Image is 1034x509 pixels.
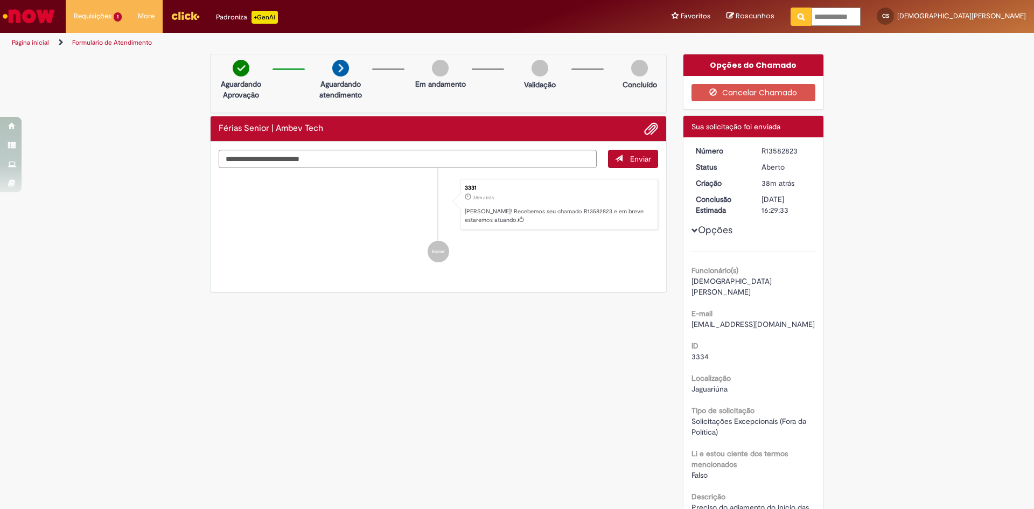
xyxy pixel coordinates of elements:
div: Opções do Chamado [683,54,824,76]
dt: Status [688,162,754,172]
span: 1 [114,12,122,22]
span: 38m atrás [761,178,794,188]
span: Enviar [630,154,651,164]
div: 30/09/2025 16:29:30 [761,178,812,189]
textarea: Digite sua mensagem aqui... [219,150,597,168]
div: R13582823 [761,145,812,156]
dt: Conclusão Estimada [688,194,754,215]
h2: Férias Senior | Ambev Tech Histórico de tíquete [219,124,323,134]
button: Cancelar Chamado [691,84,816,101]
img: img-circle-grey.png [631,60,648,76]
div: Aberto [761,162,812,172]
b: ID [691,341,698,351]
b: Tipo de solicitação [691,406,754,415]
dt: Criação [688,178,754,189]
p: Concluído [623,79,657,90]
button: Pesquisar [791,8,812,26]
span: More [138,11,155,22]
ul: Histórico de tíquete [219,168,658,274]
time: 30/09/2025 16:29:30 [473,194,494,201]
p: Aguardando Aprovação [215,79,267,100]
span: [DEMOGRAPHIC_DATA][PERSON_NAME] [691,276,772,297]
a: Rascunhos [726,11,774,22]
img: check-circle-green.png [233,60,249,76]
span: [DEMOGRAPHIC_DATA][PERSON_NAME] [897,11,1026,20]
b: Descrição [691,492,725,501]
ul: Trilhas de página [8,33,681,53]
button: Enviar [608,150,658,168]
div: [DATE] 16:29:33 [761,194,812,215]
span: Requisições [74,11,111,22]
b: Localização [691,373,731,383]
span: Solicitações Excepcionais (Fora da Política) [691,416,808,437]
span: 38m atrás [473,194,494,201]
div: Padroniza [216,11,278,24]
img: click_logo_yellow_360x200.png [171,8,200,24]
time: 30/09/2025 16:29:30 [761,178,794,188]
dt: Número [688,145,754,156]
span: 3334 [691,352,709,361]
a: Página inicial [12,38,49,47]
b: Funcionário(s) [691,266,738,275]
div: 3331 [465,185,652,191]
span: Rascunhos [736,11,774,21]
b: E-mail [691,309,712,318]
b: Li e estou ciente dos termos mencionados [691,449,788,469]
p: Validação [524,79,556,90]
p: +GenAi [251,11,278,24]
span: CS [882,12,889,19]
p: Em andamento [415,79,466,89]
span: Jaguariúna [691,384,728,394]
span: [EMAIL_ADDRESS][DOMAIN_NAME] [691,319,815,329]
span: Falso [691,470,708,480]
span: Sua solicitação foi enviada [691,122,780,131]
img: arrow-next.png [332,60,349,76]
li: 3331 [219,179,658,231]
img: ServiceNow [1,5,57,27]
p: Aguardando atendimento [315,79,367,100]
button: Adicionar anexos [644,122,658,136]
img: img-circle-grey.png [532,60,548,76]
img: img-circle-grey.png [432,60,449,76]
span: Favoritos [681,11,710,22]
p: [PERSON_NAME]! Recebemos seu chamado R13582823 e em breve estaremos atuando. [465,207,652,224]
a: Formulário de Atendimento [72,38,152,47]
